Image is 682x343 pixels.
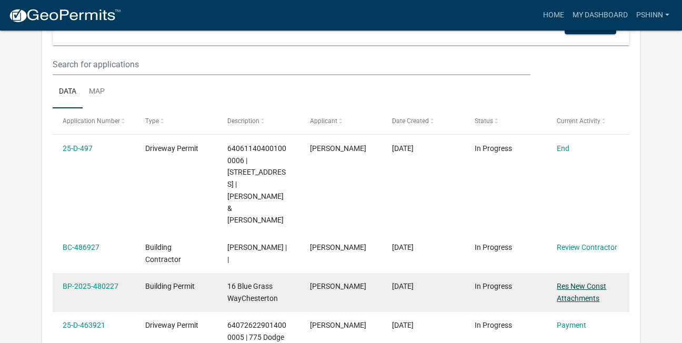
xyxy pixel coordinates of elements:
datatable-header-cell: Application Number [53,108,135,134]
a: Data [53,75,83,109]
a: BP-2025-480227 [63,282,118,290]
datatable-header-cell: Current Activity [547,108,629,134]
a: Home [539,5,568,25]
a: Map [83,75,111,109]
span: paul shinn [310,321,366,329]
datatable-header-cell: Applicant [299,108,382,134]
a: End [557,144,569,153]
span: Building Contractor [145,243,181,264]
datatable-header-cell: Status [465,108,547,134]
span: 640611404001000006 | 16 Blue Grass Way | Reinsma Blaine R & Castillo Ashley N [227,144,286,225]
span: paul shinn [310,144,366,153]
input: Search for applications [53,54,531,75]
a: 25-D-497 [63,144,93,153]
a: 25-D-463921 [63,321,105,329]
span: Status [475,117,493,125]
span: Applicant [310,117,337,125]
span: paul shinn | | [227,243,287,264]
span: Date Created [392,117,429,125]
span: Current Activity [557,117,600,125]
a: My Dashboard [568,5,632,25]
span: In Progress [475,321,512,329]
span: In Progress [475,144,512,153]
span: Driveway Permit [145,144,198,153]
span: Type [145,117,159,125]
span: 10/02/2025 [392,243,414,251]
span: paul shinn [310,243,366,251]
span: In Progress [475,243,512,251]
span: Building Permit [145,282,195,290]
a: pshinn [632,5,674,25]
span: 09/18/2025 [392,282,414,290]
datatable-header-cell: Date Created [382,108,465,134]
span: Application Number [63,117,120,125]
span: 16 Blue Grass WayChesterton [227,282,278,302]
span: paul shinn [310,282,366,290]
datatable-header-cell: Type [135,108,217,134]
span: Driveway Permit [145,321,198,329]
span: In Progress [475,282,512,290]
datatable-header-cell: Description [217,108,300,134]
a: Payment [557,321,586,329]
a: Review Contractor [557,243,617,251]
span: 08/14/2025 [392,321,414,329]
span: 10/02/2025 [392,144,414,153]
a: BC-486927 [63,243,99,251]
a: Res New Const Attachments [557,282,606,302]
span: Description [227,117,259,125]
